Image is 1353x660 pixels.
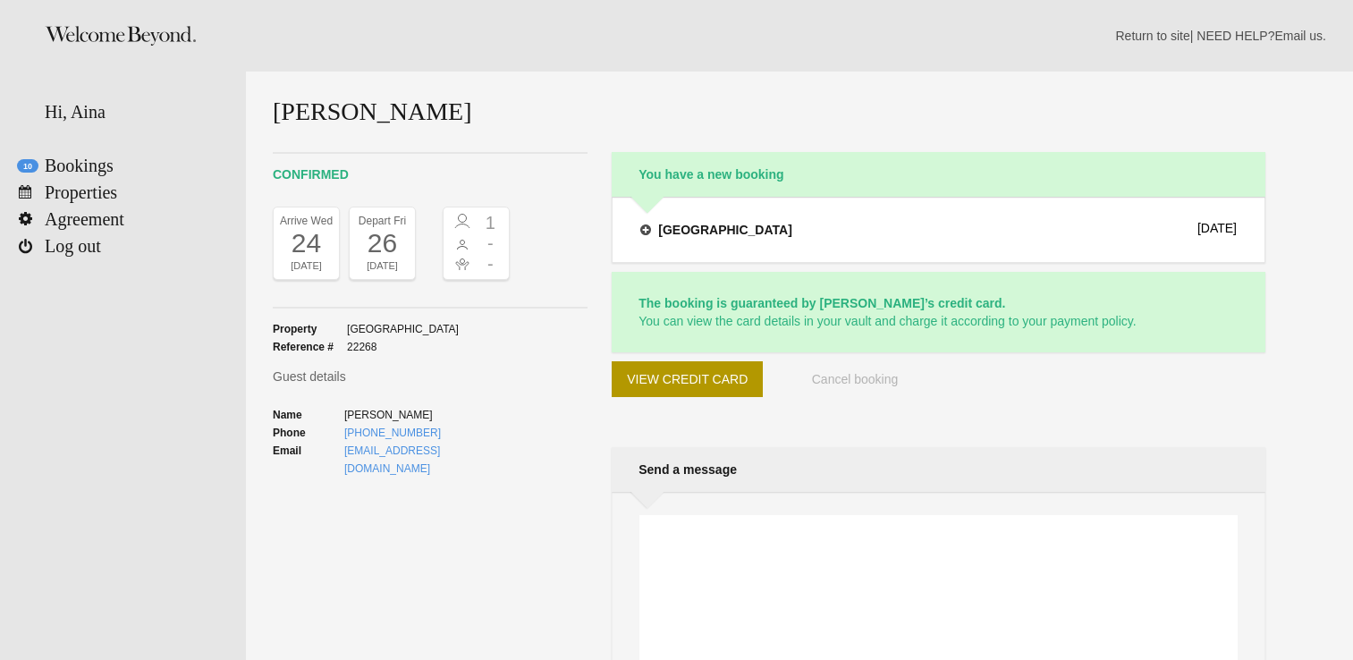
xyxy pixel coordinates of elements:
[612,361,763,397] button: View credit card
[278,212,334,230] div: Arrive Wed
[278,257,334,275] div: [DATE]
[344,444,440,475] a: [EMAIL_ADDRESS][DOMAIN_NAME]
[344,406,510,424] span: [PERSON_NAME]
[273,320,347,338] strong: Property
[273,368,588,385] h3: Guest details
[347,338,459,356] span: 22268
[273,406,344,424] strong: Name
[477,214,505,232] span: 1
[344,427,441,439] a: [PHONE_NUMBER]
[812,372,899,386] span: Cancel booking
[640,221,792,239] h4: [GEOGRAPHIC_DATA]
[627,372,748,386] span: View credit card
[347,320,459,338] span: [GEOGRAPHIC_DATA]
[273,442,344,478] strong: Email
[1274,29,1323,43] a: Email us
[477,234,505,252] span: -
[638,296,1005,310] strong: The booking is guaranteed by [PERSON_NAME]’s credit card.
[354,257,410,275] div: [DATE]
[273,98,1265,125] h1: [PERSON_NAME]
[626,211,1251,249] button: [GEOGRAPHIC_DATA] [DATE]
[45,98,219,125] div: Hi, Aina
[278,230,334,257] div: 24
[17,159,38,173] flynt-notification-badge: 10
[612,447,1265,492] h2: Send a message
[612,152,1265,197] h2: You have a new booking
[780,361,931,397] button: Cancel booking
[273,165,588,184] h2: confirmed
[273,27,1326,45] p: | NEED HELP? .
[1115,29,1189,43] a: Return to site
[1197,221,1237,235] div: [DATE]
[477,255,505,273] span: -
[273,338,347,356] strong: Reference #
[638,294,1239,330] p: You can view the card details in your vault and charge it according to your payment policy.
[354,212,410,230] div: Depart Fri
[273,424,344,442] strong: Phone
[354,230,410,257] div: 26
